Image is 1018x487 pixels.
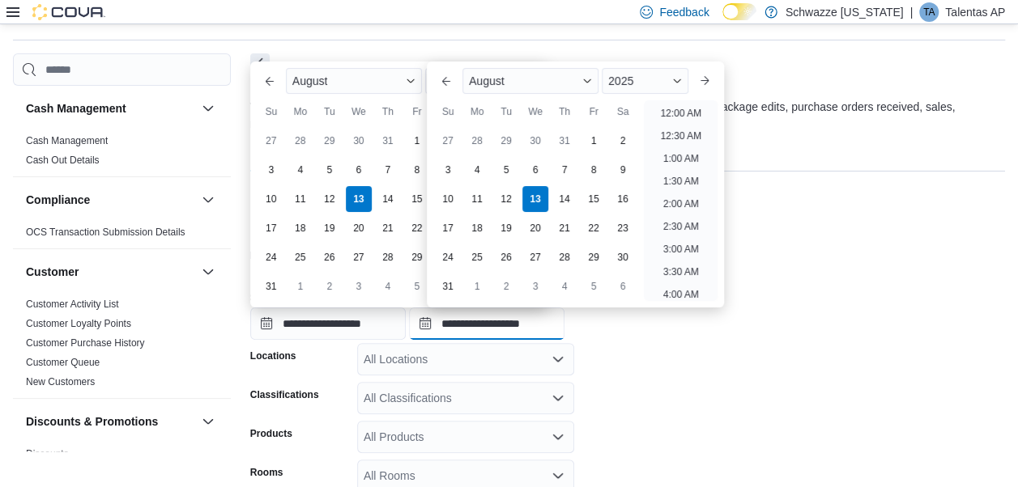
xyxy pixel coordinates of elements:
[722,20,723,21] span: Dark Mode
[26,413,158,430] h3: Discounts & Promotions
[26,154,100,167] span: Cash Out Details
[722,3,756,20] input: Dark Mode
[657,194,705,214] li: 2:00 AM
[581,273,607,299] div: day-5
[317,186,343,212] div: day-12
[404,273,430,299] div: day-5
[464,244,490,270] div: day-25
[346,186,372,212] div: day-13
[493,244,519,270] div: day-26
[258,99,284,125] div: Su
[493,186,519,212] div: day-12
[404,157,430,183] div: day-8
[435,128,461,154] div: day-27
[317,128,343,154] div: day-29
[198,262,218,282] button: Customer
[26,317,131,330] span: Customer Loyalty Points
[26,447,69,460] span: Discounts
[404,186,430,212] div: day-15
[346,157,372,183] div: day-6
[657,239,705,259] li: 3:00 AM
[26,298,119,311] span: Customer Activity List
[26,135,108,146] a: Cash Management
[375,157,401,183] div: day-7
[552,469,564,482] button: Open list of options
[288,99,313,125] div: Mo
[522,244,548,270] div: day-27
[32,4,105,20] img: Cova
[945,2,1005,22] p: Talentas AP
[552,392,564,404] button: Open list of options
[404,99,430,125] div: Fr
[657,217,705,236] li: 2:30 AM
[26,357,100,368] a: Customer Queue
[493,99,519,125] div: Tu
[581,157,607,183] div: day-8
[464,99,490,125] div: Mo
[258,215,284,241] div: day-17
[288,273,313,299] div: day-1
[250,466,283,479] label: Rooms
[552,99,577,125] div: Th
[26,448,69,459] a: Discounts
[464,186,490,212] div: day-11
[404,128,430,154] div: day-1
[610,99,636,125] div: Sa
[250,349,296,362] label: Locations
[26,100,126,116] h3: Cash Management
[552,215,577,241] div: day-21
[258,273,284,299] div: day-31
[13,131,231,176] div: Cash Management
[404,244,430,270] div: day-29
[258,186,284,212] div: day-10
[610,157,636,183] div: day-9
[375,244,401,270] div: day-28
[552,157,577,183] div: day-7
[375,186,401,212] div: day-14
[26,413,195,430] button: Discounts & Promotions
[346,128,372,154] div: day-30
[654,104,709,123] li: 12:00 AM
[610,128,636,154] div: day-2
[786,2,904,22] p: Schwazze [US_STATE]
[288,215,313,241] div: day-18
[26,356,100,369] span: Customer Queue
[26,155,100,166] a: Cash Out Details
[250,427,292,440] label: Products
[909,2,913,22] p: |
[198,190,218,210] button: Compliance
[26,227,185,238] a: OCS Transaction Submission Details
[26,318,131,329] a: Customer Loyalty Points
[250,388,319,401] label: Classifications
[919,2,939,22] div: Talentas AP
[250,307,406,340] input: Press the down key to enter a popover containing a calendar. Press the escape key to close the po...
[13,294,231,398] div: Customer
[493,128,519,154] div: day-29
[26,134,108,147] span: Cash Management
[522,186,548,212] div: day-13
[462,68,598,94] div: Button. Open the month selector. August is currently selected.
[26,337,145,349] a: Customer Purchase History
[435,273,461,299] div: day-31
[522,99,548,125] div: We
[435,186,461,212] div: day-10
[375,273,401,299] div: day-4
[288,186,313,212] div: day-11
[923,2,935,22] span: TA
[26,226,185,239] span: OCS Transaction Submission Details
[258,128,284,154] div: day-27
[644,100,718,301] ul: Time
[581,128,607,154] div: day-1
[375,215,401,241] div: day-21
[288,128,313,154] div: day-28
[257,68,283,94] button: Previous Month
[292,74,328,87] span: August
[610,215,636,241] div: day-23
[581,215,607,241] div: day-22
[375,128,401,154] div: day-31
[610,244,636,270] div: day-30
[464,128,490,154] div: day-28
[346,215,372,241] div: day-20
[26,375,95,388] span: New Customers
[26,264,195,280] button: Customer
